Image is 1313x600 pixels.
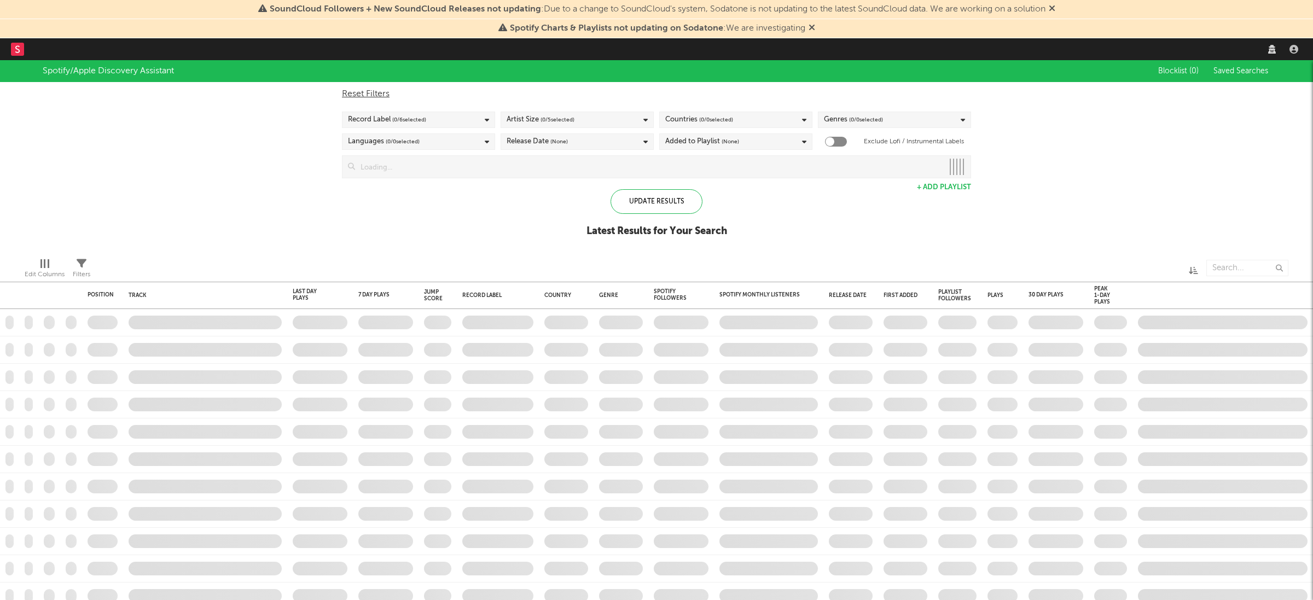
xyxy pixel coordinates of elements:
div: Genres [824,113,883,126]
div: Spotify/Apple Discovery Assistant [43,65,174,78]
div: Countries [665,113,733,126]
div: Playlist Followers [938,289,971,302]
span: SoundCloud Followers + New SoundCloud Releases not updating [270,5,541,14]
div: Artist Size [507,113,574,126]
div: 7 Day Plays [358,292,397,298]
div: Filters [73,254,90,286]
div: Release Date [829,292,867,299]
div: 30 Day Plays [1029,292,1067,298]
div: Peak 1-Day Plays [1094,286,1111,305]
span: Dismiss [809,24,815,33]
label: Exclude Lofi / Instrumental Labels [864,135,964,148]
div: Record Label [348,113,426,126]
div: Track [129,292,276,299]
div: Plays [987,292,1003,299]
div: Added to Playlist [665,135,739,148]
span: : We are investigating [510,24,805,33]
div: Country [544,292,583,299]
div: Genre [599,292,637,299]
div: Release Date [507,135,568,148]
button: Saved Searches [1210,67,1270,75]
div: Record Label [462,292,528,299]
div: Edit Columns [25,268,65,281]
div: Position [88,292,114,298]
div: Update Results [611,189,702,214]
span: ( 0 / 6 selected) [392,113,426,126]
span: Dismiss [1049,5,1055,14]
span: (None) [722,135,739,148]
div: Filters [73,268,90,281]
div: Spotify Followers [654,288,692,301]
span: ( 0 / 0 selected) [386,135,420,148]
span: : Due to a change to SoundCloud's system, Sodatone is not updating to the latest SoundCloud data.... [270,5,1045,14]
span: Spotify Charts & Playlists not updating on Sodatone [510,24,723,33]
span: (None) [550,135,568,148]
span: Saved Searches [1213,67,1270,75]
div: Languages [348,135,420,148]
div: First Added [884,292,922,299]
div: Latest Results for Your Search [586,225,727,238]
div: Spotify Monthly Listeners [719,292,801,298]
div: Edit Columns [25,254,65,286]
div: Reset Filters [342,88,971,101]
span: ( 0 ) [1189,67,1199,75]
span: ( 0 / 0 selected) [699,113,733,126]
span: ( 0 / 5 selected) [541,113,574,126]
input: Search... [1206,260,1288,276]
input: Loading... [355,156,943,178]
span: ( 0 / 0 selected) [849,113,883,126]
span: Blocklist [1158,67,1199,75]
div: Jump Score [424,289,443,302]
div: Last Day Plays [293,288,331,301]
button: + Add Playlist [917,184,971,191]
